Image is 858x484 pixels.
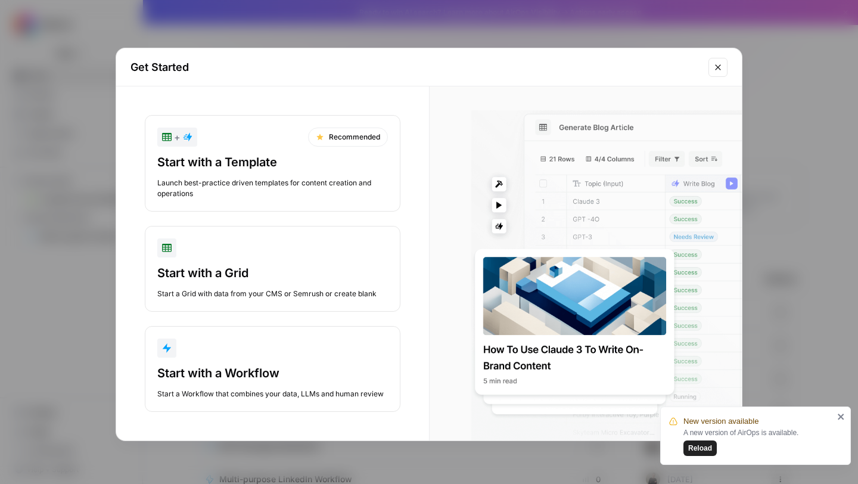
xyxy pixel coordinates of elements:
div: + [162,130,192,144]
div: A new version of AirOps is available. [683,427,834,456]
button: Start with a GridStart a Grid with data from your CMS or Semrush or create blank [145,226,400,312]
button: close [837,412,845,421]
div: Launch best-practice driven templates for content creation and operations [157,178,388,199]
div: Start with a Template [157,154,388,170]
h2: Get Started [130,59,701,76]
button: Start with a WorkflowStart a Workflow that combines your data, LLMs and human review [145,326,400,412]
div: Start a Workflow that combines your data, LLMs and human review [157,389,388,399]
span: Reload [688,443,712,454]
div: Start a Grid with data from your CMS or Semrush or create blank [157,288,388,299]
span: New version available [683,415,758,427]
div: Start with a Grid [157,265,388,281]
div: Start with a Workflow [157,365,388,381]
div: Recommended [308,128,388,147]
button: +RecommendedStart with a TemplateLaunch best-practice driven templates for content creation and o... [145,115,400,212]
button: Close modal [708,58,728,77]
